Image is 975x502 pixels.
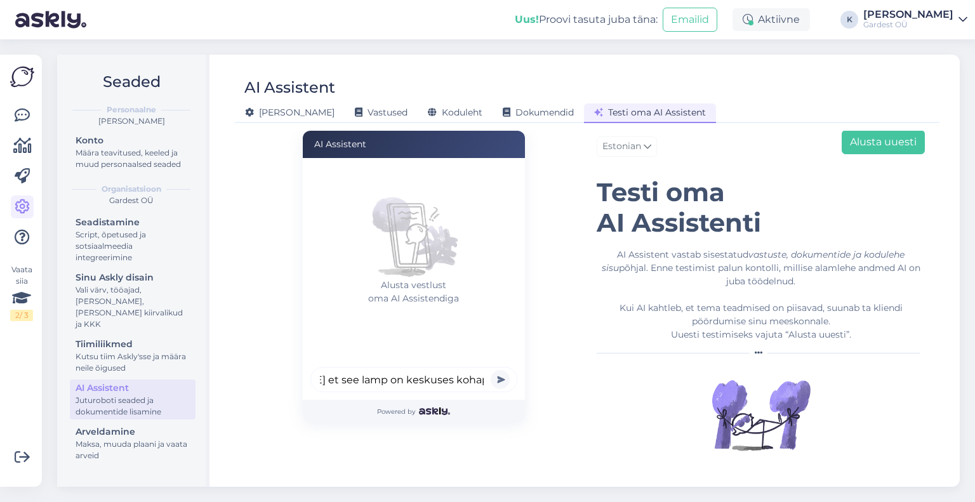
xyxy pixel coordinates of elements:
span: Vastused [355,107,408,118]
a: ArveldamineMaksa, muuda plaani ja vaata arveid [70,423,196,463]
h2: Seaded [67,70,196,94]
a: SeadistamineScript, õpetused ja sotsiaalmeedia integreerimine [70,214,196,265]
img: No chats [363,177,465,279]
h1: Testi oma AI Assistenti [597,177,925,238]
div: Proovi tasuta juba täna: [515,12,658,27]
i: vastuste, dokumentide ja kodulehe sisu [602,249,905,274]
div: AI Assistent [76,381,190,395]
b: Organisatsioon [102,183,161,195]
div: AI Assistent vastab sisestatud põhjal. Enne testimist palun kontolli, millise alamlehe andmed AI ... [597,248,925,341]
a: [PERSON_NAME]Gardest OÜ [863,10,967,30]
img: Illustration [710,364,812,466]
div: Vaata siia [10,264,33,321]
div: Sinu Askly disain [76,271,190,284]
div: Määra teavitused, keeled ja muud personaalsed seaded [76,147,190,170]
span: Estonian [602,140,641,154]
img: Askly Logo [10,65,34,89]
div: Konto [76,134,190,147]
a: TiimiliikmedKutsu tiim Askly'sse ja määra neile õigused [70,336,196,376]
button: Alusta uuesti [842,130,925,154]
div: 2 / 3 [10,310,33,321]
button: Emailid [663,8,717,32]
span: Dokumendid [503,107,574,118]
input: Kirjuta oma küsimus siia [310,367,517,392]
div: Kutsu tiim Askly'sse ja määra neile õigused [76,351,190,374]
span: Powered by [377,407,450,416]
div: Maksa, muuda plaani ja vaata arveid [76,439,190,461]
div: Vali värv, tööajad, [PERSON_NAME], [PERSON_NAME] kiirvalikud ja KKK [76,284,190,330]
p: Alusta vestlust oma AI Assistendiga [310,279,517,305]
div: Juturoboti seaded ja dokumentide lisamine [76,395,190,418]
img: Askly [419,407,450,415]
div: Aktiivne [733,8,810,31]
span: Koduleht [428,107,482,118]
div: [PERSON_NAME] [863,10,953,20]
div: Arveldamine [76,425,190,439]
span: Testi oma AI Assistent [594,107,706,118]
div: Gardest OÜ [67,195,196,206]
div: Seadistamine [76,216,190,229]
div: Script, õpetused ja sotsiaalmeedia integreerimine [76,229,190,263]
span: [PERSON_NAME] [245,107,335,118]
div: AI Assistent [244,76,335,100]
b: Uus! [515,13,539,25]
div: Gardest OÜ [863,20,953,30]
a: KontoMäära teavitused, keeled ja muud personaalsed seaded [70,132,196,172]
div: AI Assistent [303,131,525,158]
a: Estonian [597,136,657,157]
a: AI AssistentJuturoboti seaded ja dokumentide lisamine [70,380,196,419]
div: [PERSON_NAME] [67,116,196,127]
a: Sinu Askly disainVali värv, tööajad, [PERSON_NAME], [PERSON_NAME] kiirvalikud ja KKK [70,269,196,332]
b: Personaalne [107,104,156,116]
div: K [840,11,858,29]
div: Tiimiliikmed [76,338,190,351]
